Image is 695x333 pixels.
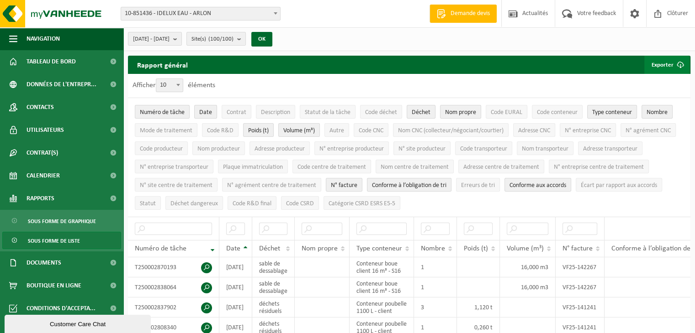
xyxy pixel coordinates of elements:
td: [DATE] [219,257,252,277]
button: Nom transporteurNom transporteur: Activate to sort [517,141,573,155]
button: N° agrément centre de traitementN° agrément centre de traitement: Activate to sort [222,178,321,192]
button: Conforme à l’obligation de tri : Activate to sort [367,178,451,192]
button: Code transporteurCode transporteur: Activate to sort [455,141,512,155]
span: Nom producteur [197,146,240,152]
span: Conforme à l’obligation de tri [372,182,446,189]
span: Volume (m³) [283,127,315,134]
span: Volume (m³) [507,245,544,252]
td: T250002837902 [128,297,219,317]
span: Données de l'entrepr... [27,73,96,96]
span: Code conteneur [537,109,578,116]
button: Nom centre de traitementNom centre de traitement: Activate to sort [376,160,454,173]
button: Code EURALCode EURAL: Activate to sort [486,105,527,119]
a: Sous forme de liste [2,232,121,249]
button: Nom producteurNom producteur: Activate to sort [192,141,245,155]
span: Erreurs de tri [461,182,495,189]
td: déchets résiduels [252,297,295,317]
span: Contrat(s) [27,141,58,164]
span: Calendrier [27,164,60,187]
td: 16,000 m3 [500,257,556,277]
span: Déchet [259,245,280,252]
span: Catégorie CSRD ESRS E5-5 [329,200,395,207]
span: Demande devis [448,9,492,18]
a: Demande devis [430,5,497,23]
span: N° entreprise CNC [565,127,611,134]
td: sable de dessablage [252,277,295,297]
a: Sous forme de graphique [2,212,121,229]
span: N° entreprise producteur [319,146,384,152]
button: OK [251,32,272,47]
span: Sous forme de liste [28,232,80,250]
button: Type conteneurType conteneur: Activate to sort [587,105,637,119]
span: Nom CNC (collecteur/négociant/courtier) [398,127,504,134]
span: Code R&D [207,127,233,134]
span: Statut de la tâche [305,109,350,116]
span: Boutique en ligne [27,274,81,297]
span: Mode de traitement [140,127,192,134]
button: NombreNombre: Activate to sort [642,105,673,119]
span: Déchet [412,109,430,116]
td: T250002838064 [128,277,219,297]
button: DateDate: Activate to sort [194,105,217,119]
span: Date [199,109,212,116]
span: Date [226,245,240,252]
button: Erreurs de triErreurs de tri: Activate to sort [456,178,500,192]
span: Tableau de bord [27,50,76,73]
td: Conteneur poubelle 1100 L - client [350,297,414,317]
button: N° entreprise producteurN° entreprise producteur: Activate to sort [314,141,389,155]
span: Code producteur [140,146,183,152]
button: Exporter [644,56,690,74]
span: Code CSRD [286,200,314,207]
label: Afficher éléments [133,82,215,89]
span: Contacts [27,96,54,119]
span: Documents [27,251,61,274]
span: 10 [156,79,183,92]
span: Autre [329,127,344,134]
button: Écart par rapport aux accordsÉcart par rapport aux accords: Activate to sort [576,178,662,192]
button: Déchet dangereux : Activate to sort [165,196,223,210]
td: [DATE] [219,277,252,297]
span: Nom propre [445,109,476,116]
button: N° entreprise centre de traitementN° entreprise centre de traitement: Activate to sort [549,160,649,173]
span: Adresse centre de traitement [463,164,539,171]
span: Description [261,109,290,116]
span: Utilisateurs [27,119,64,141]
span: Site(s) [191,32,233,46]
span: Conforme aux accords [509,182,566,189]
button: N° agrément CNCN° agrément CNC: Activate to sort [621,123,676,137]
button: Numéro de tâcheNuméro de tâche: Activate to remove sorting [135,105,190,119]
button: Code CNCCode CNC: Activate to sort [354,123,388,137]
button: Code centre de traitementCode centre de traitement: Activate to sort [292,160,371,173]
span: N° entreprise transporteur [140,164,208,171]
span: Nom transporteur [522,146,568,152]
button: Plaque immatriculationPlaque immatriculation: Activate to sort [218,160,288,173]
button: Adresse CNCAdresse CNC: Activate to sort [513,123,555,137]
button: Code CSRDCode CSRD: Activate to sort [281,196,319,210]
button: DéchetDéchet: Activate to sort [407,105,435,119]
button: Volume (m³)Volume (m³): Activate to sort [278,123,320,137]
count: (100/100) [208,36,233,42]
span: Nom propre [302,245,338,252]
iframe: chat widget [5,313,153,333]
button: N° entreprise transporteurN° entreprise transporteur: Activate to sort [135,160,213,173]
span: Code R&D final [233,200,271,207]
span: Code EURAL [491,109,522,116]
td: VF25-142267 [556,257,605,277]
button: N° entreprise CNCN° entreprise CNC: Activate to sort [560,123,616,137]
td: VF25-141241 [556,297,605,317]
span: Type conteneur [356,245,402,252]
button: Catégorie CSRD ESRS E5-5Catégorie CSRD ESRS E5-5: Activate to sort [324,196,400,210]
button: Adresse producteurAdresse producteur: Activate to sort [249,141,310,155]
button: DescriptionDescription: Activate to sort [256,105,295,119]
td: 1 [414,257,457,277]
button: Adresse centre de traitementAdresse centre de traitement: Activate to sort [458,160,544,173]
td: sable de dessablage [252,257,295,277]
button: Mode de traitementMode de traitement: Activate to sort [135,123,197,137]
button: Nom propreNom propre: Activate to sort [440,105,481,119]
span: Numéro de tâche [135,245,186,252]
button: Statut de la tâcheStatut de la tâche: Activate to sort [300,105,355,119]
td: 16,000 m3 [500,277,556,297]
span: Adresse transporteur [583,146,637,152]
